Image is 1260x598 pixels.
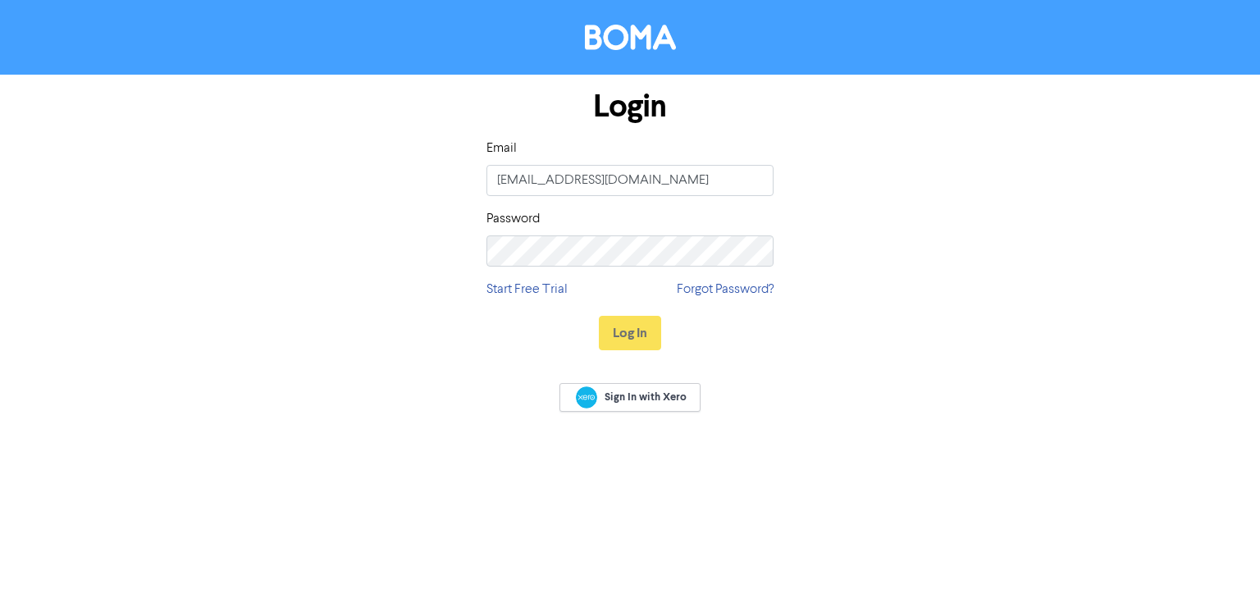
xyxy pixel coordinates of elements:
[486,280,568,299] a: Start Free Trial
[576,386,597,409] img: Xero logo
[1178,519,1260,598] iframe: Chat Widget
[486,209,540,229] label: Password
[605,390,687,404] span: Sign In with Xero
[585,25,676,50] img: BOMA Logo
[599,316,661,350] button: Log In
[486,139,517,158] label: Email
[677,280,774,299] a: Forgot Password?
[559,383,701,412] a: Sign In with Xero
[486,88,774,126] h1: Login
